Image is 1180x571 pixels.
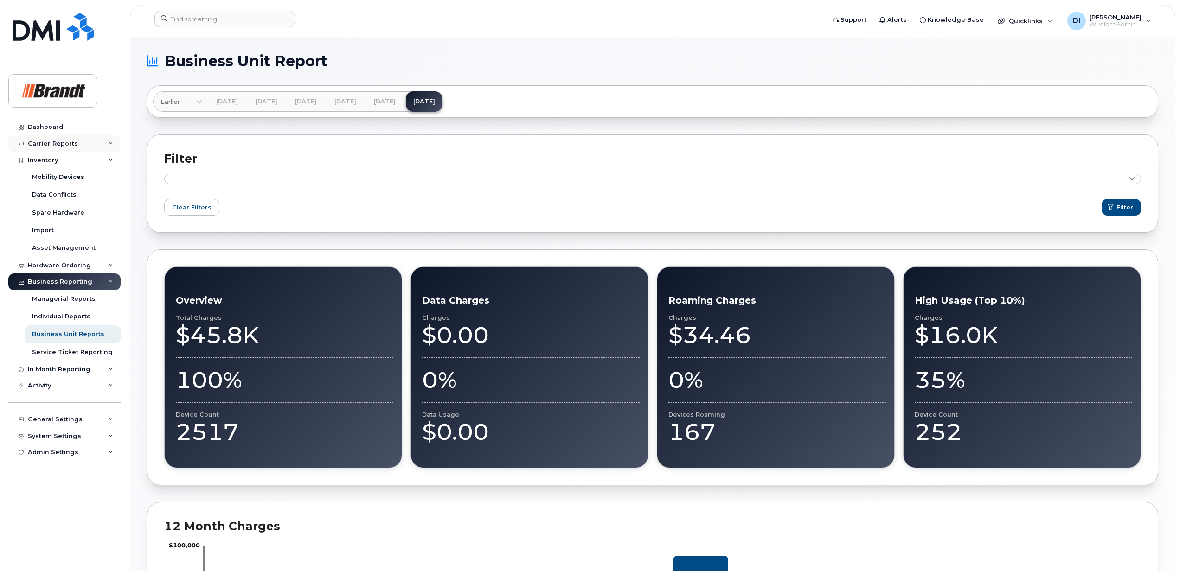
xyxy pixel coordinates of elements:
div: 2517 [176,418,393,446]
h3: High Usage (Top 10%) [915,295,1132,306]
div: 0% [422,366,640,394]
div: $16.0K [915,321,1132,349]
div: $0.00 [422,321,640,349]
button: Filter [1102,199,1141,216]
div: Data Usage [422,411,640,418]
h2: 12 Month Charges [164,519,1141,533]
div: 0% [668,366,886,394]
a: [DATE] [288,91,324,112]
a: [DATE] [248,91,285,112]
div: 167 [668,418,886,446]
a: Earlier [153,91,202,112]
div: 100% [176,366,393,394]
div: Device Count [176,411,393,418]
a: [DATE] [406,91,442,112]
div: $34.46 [668,321,886,349]
h3: Data Charges [422,295,640,306]
button: Clear Filters [164,199,219,216]
h3: Overview [176,295,393,306]
div: Device Count [915,411,1132,418]
span: Clear Filters [172,203,212,212]
span: Filter [1116,203,1133,212]
div: Charges [422,314,640,321]
h2: Filter [164,152,1141,165]
span: Business Unit Report [165,54,327,68]
div: 252 [915,418,1132,446]
div: Charges [915,314,1132,321]
a: [DATE] [209,91,245,112]
tspan: $100,000 [169,542,200,549]
div: 35% [915,366,1132,394]
a: [DATE] [327,91,364,112]
div: Total Charges [176,314,393,321]
span: Earlier [160,97,180,106]
div: $0.00 [422,418,640,446]
div: Charges [668,314,886,321]
div: $45.8K [176,321,393,349]
div: Devices Roaming [668,411,886,418]
a: [DATE] [366,91,403,112]
h3: Roaming Charges [668,295,886,306]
